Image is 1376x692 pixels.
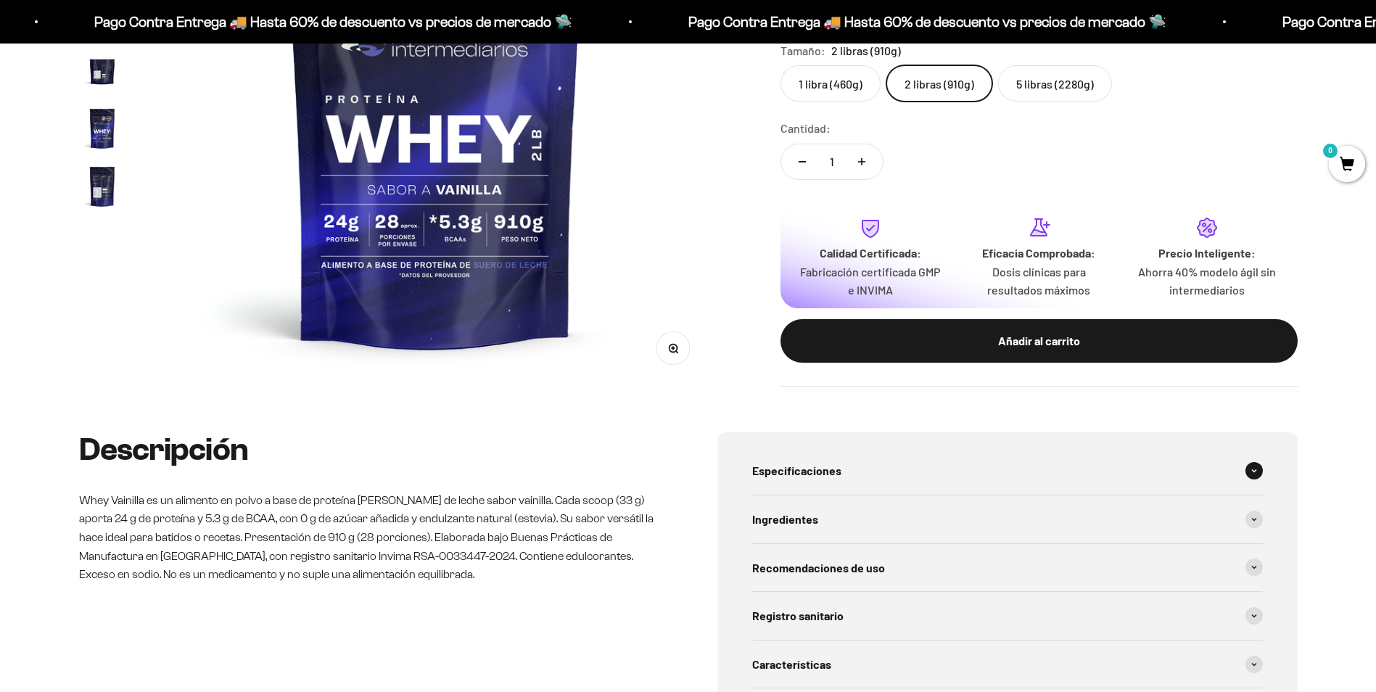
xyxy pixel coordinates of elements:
p: Whey Vainilla es un alimento en polvo a base de proteína [PERSON_NAME] de leche sabor vainilla. C... [79,491,659,584]
button: Aumentar cantidad [841,144,883,178]
p: Ahorra 40% modelo ágil sin intermediarios [1134,262,1280,299]
span: 2 libras (910g) [831,41,901,59]
p: Dosis clínicas para resultados máximos [966,262,1111,299]
a: 0 [1329,157,1365,173]
h2: Descripción [79,432,659,467]
summary: Recomendaciones de uso [752,544,1263,592]
button: Ir al artículo 6 [79,105,125,156]
span: Registro sanitario [752,606,844,625]
strong: Eficacia Comprobada: [982,246,1095,260]
legend: Tamaño: [780,41,825,59]
mark: 0 [1322,142,1339,160]
button: Reducir cantidad [781,144,823,178]
span: Características [752,655,831,674]
span: Ingredientes [752,510,818,529]
strong: Precio Inteligente: [1158,246,1256,260]
div: Añadir al carrito [809,331,1269,350]
button: Añadir al carrito [780,318,1298,362]
img: Proteína Whey - Vainilla [79,163,125,210]
p: Pago Contra Entrega 🚚 Hasta 60% de descuento vs precios de mercado 🛸 [94,10,572,33]
label: Cantidad: [780,119,831,138]
button: Ir al artículo 5 [79,47,125,98]
img: Proteína Whey - Vainilla [79,105,125,152]
button: Ir al artículo 7 [79,163,125,214]
span: Especificaciones [752,461,841,480]
span: Recomendaciones de uso [752,559,885,577]
summary: Ingredientes [752,495,1263,543]
summary: Especificaciones [752,447,1263,495]
summary: Registro sanitario [752,592,1263,640]
p: Fabricación certificada GMP e INVIMA [798,262,943,299]
strong: Calidad Certificada: [820,246,921,260]
summary: Características [752,640,1263,688]
img: Proteína Whey - Vainilla [79,47,125,94]
p: Pago Contra Entrega 🚚 Hasta 60% de descuento vs precios de mercado 🛸 [688,10,1166,33]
